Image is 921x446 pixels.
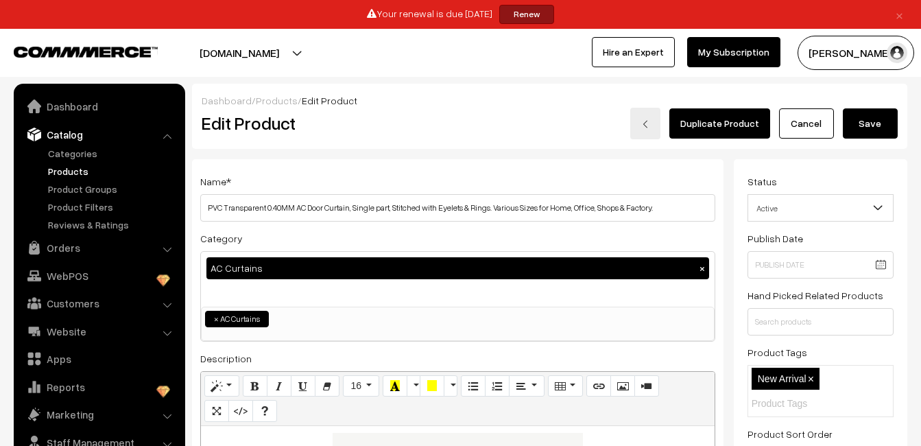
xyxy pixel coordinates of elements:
[5,5,916,24] div: Your renewal is due [DATE]
[17,375,180,399] a: Reports
[45,182,180,196] a: Product Groups
[200,194,715,222] input: Name
[798,36,914,70] button: [PERSON_NAME]
[461,375,486,397] button: Unordered list (CTRL+SHIFT+NUM7)
[747,174,777,189] label: Status
[204,375,239,397] button: Style
[747,251,894,279] input: Publish Date
[45,164,180,178] a: Products
[687,37,780,67] a: My Subscription
[747,345,807,360] label: Product Tags
[592,37,675,67] a: Hire an Expert
[200,174,231,189] label: Name
[267,375,291,397] button: Italic (CTRL+I)
[350,380,361,391] span: 16
[747,288,883,303] label: Hand Picked Related Products
[485,375,510,397] button: Ordered list (CTRL+SHIFT+NUM8)
[200,231,243,246] label: Category
[205,311,269,327] li: AC Curtains
[214,313,219,325] span: ×
[748,196,893,220] span: Active
[407,375,420,397] button: More Color
[45,200,180,214] a: Product Filters
[14,47,158,57] img: COMMMERCE
[747,308,894,336] input: Search products
[634,375,659,397] button: Video
[887,43,907,63] img: user
[420,375,444,397] button: Background Color
[843,108,898,139] button: Save
[890,6,909,23] a: ×
[610,375,635,397] button: Picture
[343,375,379,397] button: Font Size
[302,95,357,106] span: Edit Product
[256,95,298,106] a: Products
[499,5,554,24] a: Renew
[17,402,180,427] a: Marketing
[200,351,252,366] label: Description
[779,108,834,139] a: Cancel
[586,375,611,397] button: Link (CTRL+K)
[747,194,894,222] span: Active
[17,94,180,119] a: Dashboard
[202,93,898,108] div: / /
[747,231,803,246] label: Publish Date
[383,375,407,397] button: Recent Color
[17,122,180,147] a: Catalog
[14,43,134,59] a: COMMMERCE
[17,263,180,288] a: WebPOS
[548,375,583,397] button: Table
[315,375,339,397] button: Remove Font Style (CTRL+\)
[202,113,479,134] h2: Edit Product
[17,235,180,260] a: Orders
[696,262,708,274] button: ×
[758,373,806,384] span: New Arrival
[444,375,457,397] button: More Color
[747,427,833,441] label: Product Sort Order
[206,257,709,279] div: AC Curtains
[17,291,180,316] a: Customers
[17,319,180,344] a: Website
[252,400,277,422] button: Help
[204,400,229,422] button: Full Screen
[45,218,180,232] a: Reviews & Ratings
[152,36,327,70] button: [DOMAIN_NAME]
[752,397,872,411] input: Product Tags
[808,373,814,385] span: ×
[641,120,649,128] img: left-arrow.png
[228,400,253,422] button: Code View
[243,375,267,397] button: Bold (CTRL+B)
[669,108,770,139] a: Duplicate Product
[45,146,180,161] a: Categories
[509,375,544,397] button: Paragraph
[17,347,180,371] a: Apps
[291,375,315,397] button: Underline (CTRL+U)
[202,95,252,106] a: Dashboard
